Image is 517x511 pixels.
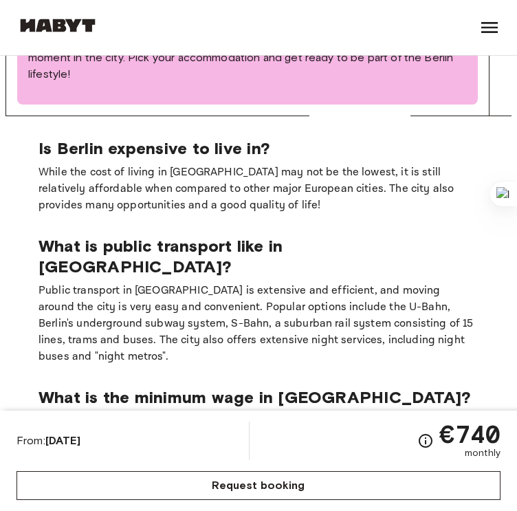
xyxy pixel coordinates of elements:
p: What is public transport like in [GEOGRAPHIC_DATA]? [38,236,478,277]
p: What is the minimum wage in [GEOGRAPHIC_DATA]? [38,387,478,408]
span: From: [16,433,80,448]
a: Request booking [16,471,500,500]
span: €740 [439,422,500,446]
p: Is Berlin expensive to live in? [38,138,478,159]
span: monthly [465,446,500,460]
svg: Check cost overview for full price breakdown. Please note that discounts apply to new joiners onl... [417,433,434,449]
p: While the cost of living in [GEOGRAPHIC_DATA] may not be the lowest, it is still relatively affor... [38,164,478,214]
img: Habyt [16,19,99,32]
p: Public transport in [GEOGRAPHIC_DATA] is extensive and efficient, and moving around the city is v... [38,283,478,365]
b: [DATE] [45,434,80,447]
